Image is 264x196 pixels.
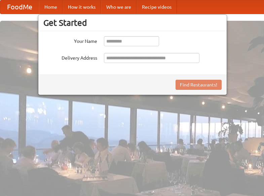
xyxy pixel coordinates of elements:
[43,18,222,28] h3: Get Started
[39,0,63,14] a: Home
[101,0,137,14] a: Who we are
[43,53,97,61] label: Delivery Address
[176,80,222,90] button: Find Restaurants!
[137,0,177,14] a: Recipe videos
[0,0,39,14] a: FoodMe
[43,36,97,45] label: Your Name
[63,0,101,14] a: How it works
